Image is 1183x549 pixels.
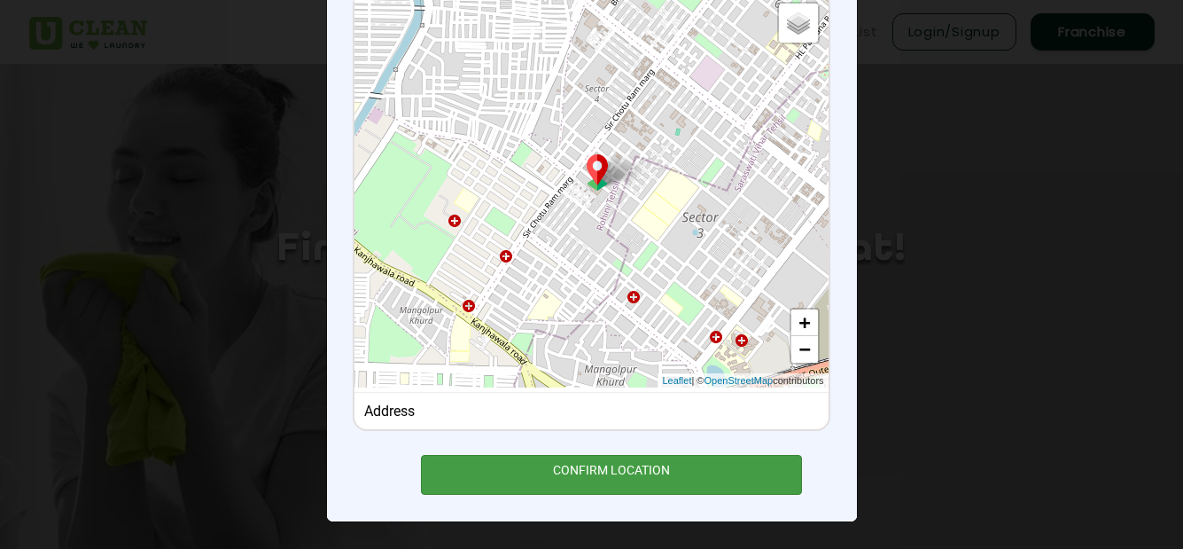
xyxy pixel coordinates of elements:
[791,310,818,336] a: Zoom in
[662,373,691,388] a: Leaflet
[364,403,819,420] div: Address
[779,4,818,43] a: Layers
[704,373,773,388] a: OpenStreetMap
[658,373,828,388] div: | © contributors
[421,455,803,495] div: CONFIRM LOCATION
[791,336,818,363] a: Zoom out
